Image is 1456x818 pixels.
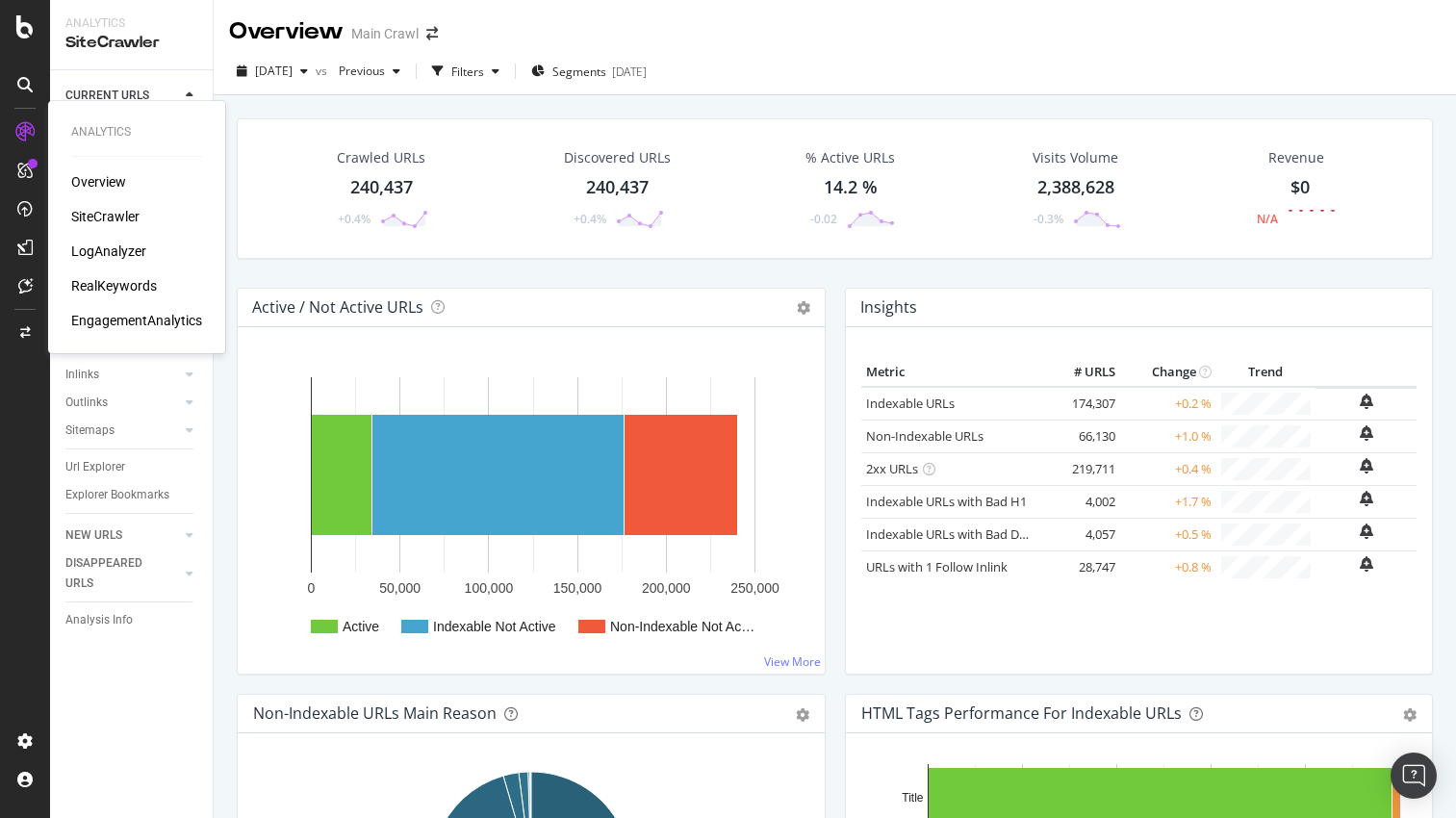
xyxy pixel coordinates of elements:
span: vs [316,63,331,79]
td: +1.7 % [1120,485,1216,518]
td: +0.2 % [1120,387,1216,421]
td: 174,307 [1043,387,1120,421]
div: bell-plus [1360,491,1373,506]
div: HTML Tags Performance for Indexable URLs [861,703,1182,723]
div: Main Crawl [351,24,419,43]
span: Segments [552,64,606,80]
h4: Active / Not Active URLs [252,294,423,320]
div: SiteCrawler [71,207,140,226]
svg: A chart. [253,358,809,658]
div: Sitemaps [65,421,115,441]
td: 4,002 [1043,485,1120,518]
div: 2,388,628 [1037,175,1114,200]
a: CURRENT URLS [65,86,180,106]
td: +0.8 % [1120,550,1216,583]
div: arrow-right-arrow-left [426,27,438,40]
div: gear [796,708,809,722]
text: Active [343,619,379,634]
div: Filters [451,64,484,80]
div: LogAnalyzer [71,242,146,261]
a: Non-Indexable URLs [866,427,983,445]
div: NEW URLS [65,525,122,546]
text: 250,000 [730,580,779,596]
div: Outlinks [65,393,108,413]
div: DISAPPEARED URLS [65,553,163,594]
text: Non-Indexable Not Ac… [610,619,754,634]
div: Analytics [71,124,202,141]
div: CURRENT URLS [65,86,149,106]
div: +0.4% [574,211,606,227]
span: 2025 Aug. 12th [255,63,293,79]
div: 240,437 [586,175,649,200]
i: Options [797,301,810,315]
td: 219,711 [1043,452,1120,485]
button: Filters [424,56,507,87]
div: 14.2 % [824,175,878,200]
div: Visits Volume [1033,148,1118,167]
th: Metric [861,358,1043,387]
h4: Insights [860,294,917,320]
td: 4,057 [1043,518,1120,550]
text: 0 [308,580,316,596]
text: 100,000 [465,580,514,596]
text: 50,000 [379,580,421,596]
a: Indexable URLs [866,395,955,412]
td: 28,747 [1043,550,1120,583]
div: Inlinks [65,365,99,385]
text: 200,000 [642,580,691,596]
a: 2xx URLs [866,460,918,477]
div: gear [1403,708,1417,722]
div: Explorer Bookmarks [65,485,169,505]
button: Previous [331,56,408,87]
th: # URLS [1043,358,1120,387]
div: -0.02 [810,211,837,227]
button: Segments[DATE] [524,56,654,87]
div: SiteCrawler [65,32,197,54]
div: bell-plus [1360,425,1373,441]
a: Inlinks [65,365,180,385]
div: [DATE] [612,64,647,80]
a: Url Explorer [65,457,199,477]
td: +0.5 % [1120,518,1216,550]
td: +0.4 % [1120,452,1216,485]
div: 240,437 [350,175,413,200]
div: N/A [1257,211,1278,227]
a: Sitemaps [65,421,180,441]
a: Outlinks [65,393,180,413]
a: Indexable URLs with Bad Description [866,525,1076,543]
span: Revenue [1268,148,1324,167]
div: Discovered URLs [564,148,671,167]
text: Indexable Not Active [433,619,556,634]
a: Analysis Info [65,610,199,630]
span: $0 [1290,175,1310,198]
a: View More [764,653,821,670]
a: EngagementAnalytics [71,311,202,330]
text: Title [902,791,924,805]
a: NEW URLS [65,525,180,546]
div: Url Explorer [65,457,125,477]
div: bell-plus [1360,394,1373,409]
td: +1.0 % [1120,420,1216,452]
div: Open Intercom Messenger [1391,753,1437,799]
span: Previous [331,63,385,79]
a: DISAPPEARED URLS [65,553,180,594]
div: % Active URLs [805,148,895,167]
div: Analytics [65,15,197,32]
th: Change [1120,358,1216,387]
a: URLs with 1 Follow Inlink [866,558,1008,575]
a: Indexable URLs with Bad H1 [866,493,1027,510]
div: +0.4% [338,211,370,227]
div: Overview [229,15,344,48]
a: Overview [71,172,126,192]
div: Analysis Info [65,610,133,630]
td: 66,130 [1043,420,1120,452]
th: Trend [1216,358,1316,387]
a: RealKeywords [71,276,157,295]
text: 150,000 [553,580,602,596]
div: Crawled URLs [337,148,425,167]
div: bell-plus [1360,458,1373,473]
